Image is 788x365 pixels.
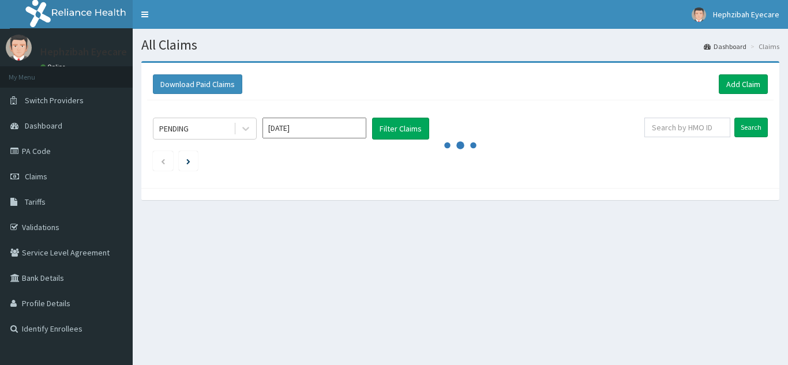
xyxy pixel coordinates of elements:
[153,74,242,94] button: Download Paid Claims
[25,171,47,182] span: Claims
[159,123,189,134] div: PENDING
[25,121,62,131] span: Dashboard
[25,197,46,207] span: Tariffs
[748,42,779,51] li: Claims
[160,156,166,166] a: Previous page
[734,118,768,137] input: Search
[141,37,779,52] h1: All Claims
[262,118,366,138] input: Select Month and Year
[692,7,706,22] img: User Image
[713,9,779,20] span: Hephzibah Eyecare
[40,63,68,71] a: Online
[6,35,32,61] img: User Image
[443,128,478,163] svg: audio-loading
[704,42,746,51] a: Dashboard
[644,118,730,137] input: Search by HMO ID
[372,118,429,140] button: Filter Claims
[40,47,127,57] p: Hephzibah Eyecare
[25,95,84,106] span: Switch Providers
[186,156,190,166] a: Next page
[719,74,768,94] a: Add Claim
